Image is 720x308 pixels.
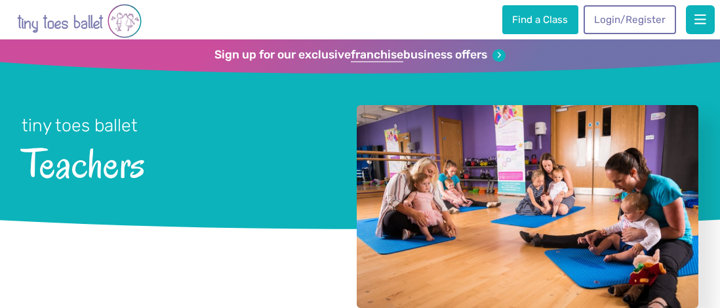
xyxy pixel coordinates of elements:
[584,5,675,34] a: Login/Register
[22,137,326,186] span: Teachers
[214,48,505,62] a: Sign up for our exclusivefranchisebusiness offers
[22,115,138,136] small: tiny toes ballet
[502,5,578,34] a: Find a Class
[351,48,403,62] strong: franchise
[17,3,142,39] img: tiny toes ballet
